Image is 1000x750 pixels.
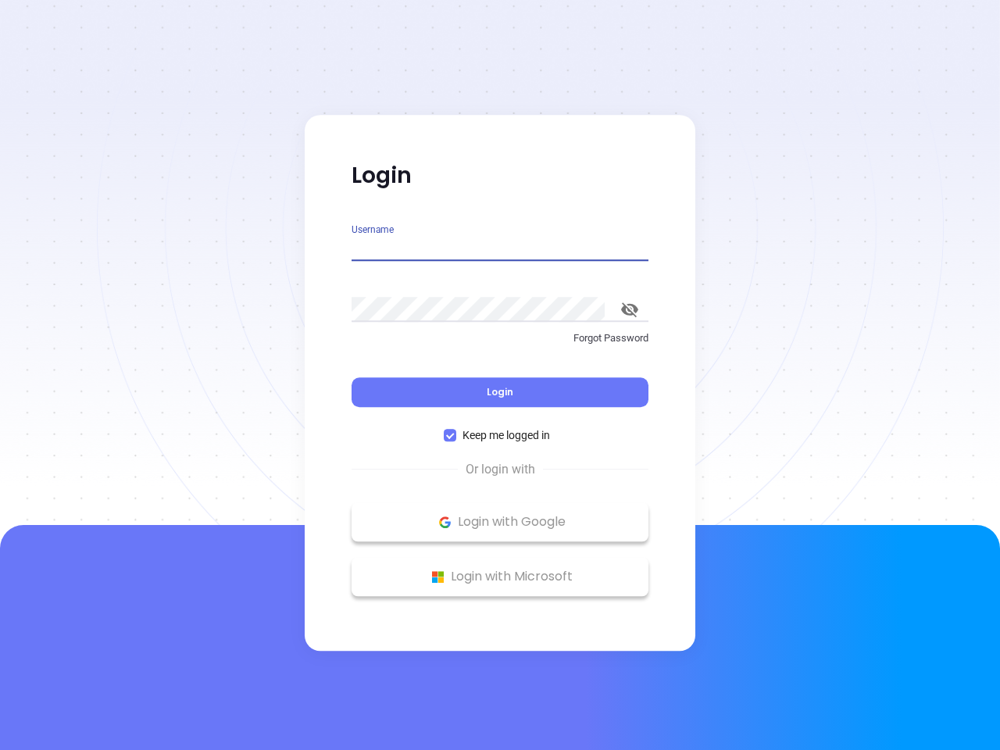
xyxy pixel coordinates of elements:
[352,502,648,541] button: Google Logo Login with Google
[352,377,648,407] button: Login
[458,460,543,479] span: Or login with
[352,557,648,596] button: Microsoft Logo Login with Microsoft
[352,225,394,234] label: Username
[359,565,641,588] p: Login with Microsoft
[352,162,648,190] p: Login
[352,330,648,346] p: Forgot Password
[428,567,448,587] img: Microsoft Logo
[352,330,648,359] a: Forgot Password
[435,512,455,532] img: Google Logo
[611,291,648,328] button: toggle password visibility
[487,385,513,398] span: Login
[456,427,556,444] span: Keep me logged in
[359,510,641,534] p: Login with Google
